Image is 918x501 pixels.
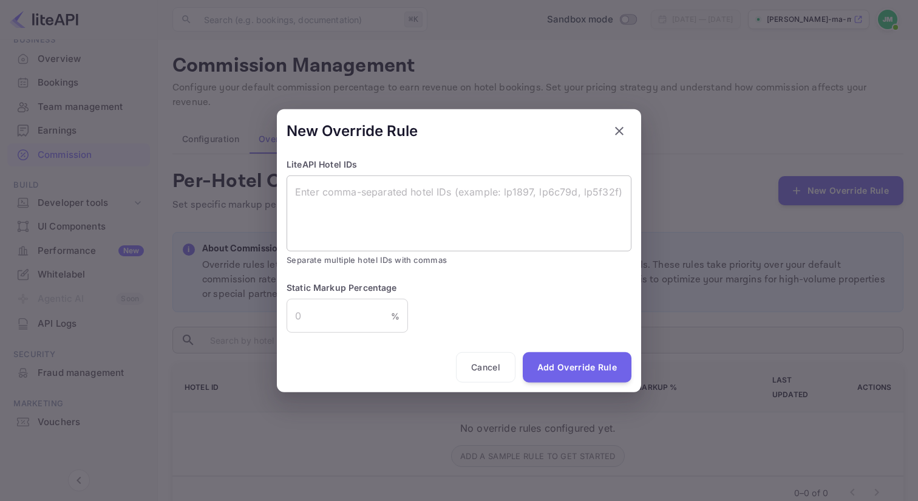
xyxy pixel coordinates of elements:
h5: New Override Rule [287,121,418,140]
p: LiteAPI Hotel IDs [287,157,631,170]
p: % [391,309,399,322]
button: Add Override Rule [523,352,631,383]
input: 0 [287,299,391,333]
p: Static Markup Percentage [287,281,631,294]
span: Separate multiple hotel IDs with commas [287,253,631,267]
button: Cancel [456,352,515,383]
